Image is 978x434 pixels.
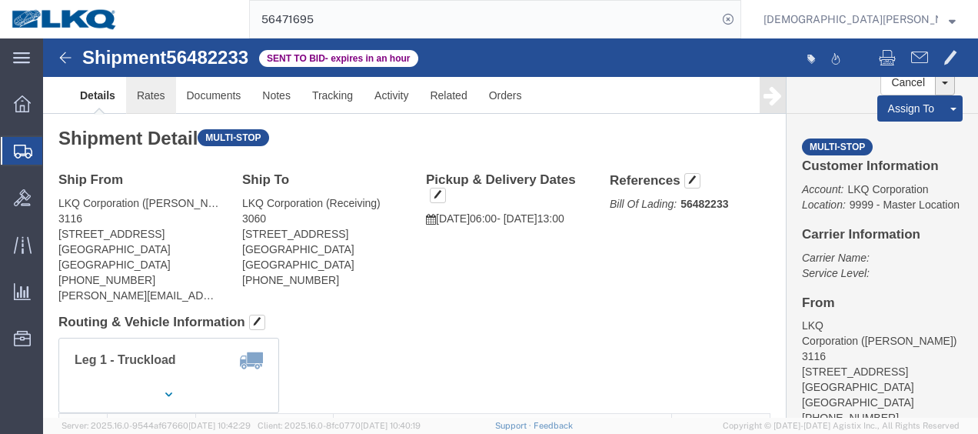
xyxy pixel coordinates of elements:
span: Kristen Lund [763,11,938,28]
span: [DATE] 10:40:19 [361,421,421,430]
span: Copyright © [DATE]-[DATE] Agistix Inc., All Rights Reserved [723,419,960,432]
input: Search for shipment number, reference number [250,1,717,38]
img: logo [11,8,118,31]
span: Client: 2025.16.0-8fc0770 [258,421,421,430]
iframe: FS Legacy Container [43,38,978,418]
span: [DATE] 10:42:29 [188,421,251,430]
a: Support [495,421,534,430]
button: [DEMOGRAPHIC_DATA][PERSON_NAME] [763,10,956,28]
span: Server: 2025.16.0-9544af67660 [62,421,251,430]
a: Feedback [534,421,573,430]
